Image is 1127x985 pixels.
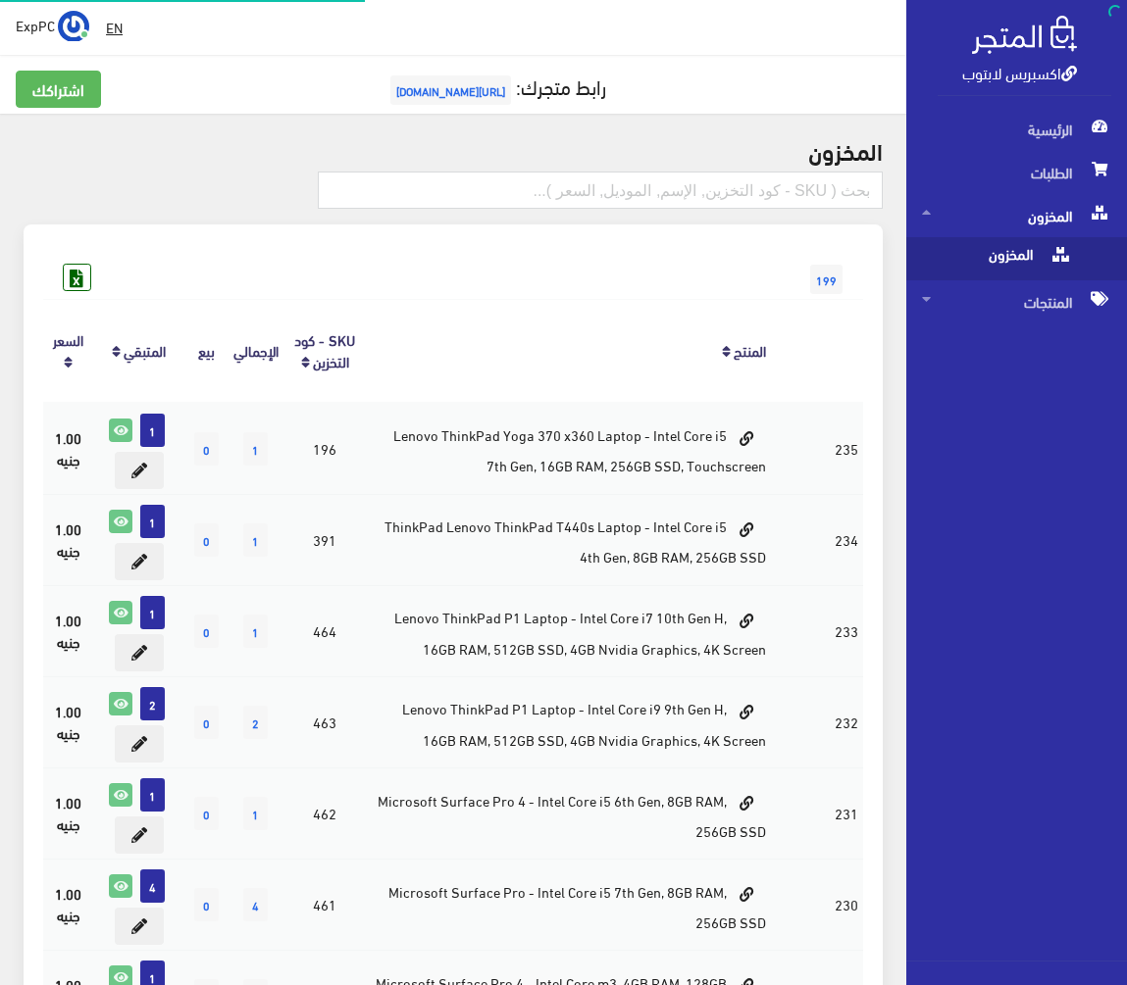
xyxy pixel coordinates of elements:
[367,494,772,585] td: ThinkPad Lenovo ThinkPad T440s Laptop - Intel Core i5 4th Gen, 8GB RAM, 256GB SSD
[283,767,367,859] td: 462
[243,706,268,739] span: 2
[140,414,165,447] span: 1
[922,280,1111,323] span: المنتجات
[830,585,863,676] td: 233
[294,325,355,374] a: SKU - كود التخزين
[390,75,511,105] span: [URL][DOMAIN_NAME]
[906,280,1127,323] a: المنتجات
[243,615,268,648] span: 1
[318,172,883,209] input: بحث ( SKU - كود التخزين, الإسم, الموديل, السعر )...
[229,299,283,402] th: اﻹجمالي
[98,10,130,45] a: EN
[922,194,1111,237] span: المخزون
[283,494,367,585] td: 391
[16,13,55,37] span: ExpPC
[194,888,219,921] span: 0
[830,767,863,859] td: 231
[830,860,863,951] td: 230
[243,888,268,921] span: 4
[972,16,1077,54] img: .
[830,494,863,585] td: 234
[734,336,766,364] a: المنتج
[194,523,219,557] span: 0
[53,325,83,353] a: السعر
[43,767,94,859] td: 1.00 جنيه
[140,687,165,720] span: 2
[283,676,367,767] td: 463
[367,585,772,676] td: Lenovo ThinkPad P1 Laptop - Intel Core i7 10th Gen H, 16GB RAM, 512GB SSD, 4GB Nvidia Graphics, 4...
[385,68,606,104] a: رابط متجرك:[URL][DOMAIN_NAME]
[367,676,772,767] td: Lenovo ThinkPad P1 Laptop - Intel Core i9 9th Gen H, 16GB RAM, 512GB SSD, 4GB Nvidia Graphics, 4K...
[140,778,165,812] span: 1
[194,432,219,466] span: 0
[194,797,219,830] span: 0
[140,596,165,629] span: 1
[810,265,843,294] span: 199
[243,432,268,466] span: 1
[243,523,268,557] span: 1
[922,237,1071,280] span: المخزون
[830,676,863,767] td: 232
[194,615,219,648] span: 0
[16,71,101,108] a: اشتراكك
[922,151,1111,194] span: الطلبات
[367,860,772,951] td: Microsoft Surface Pro - Intel Core i5 7th Gen, 8GB RAM, 256GB SSD
[906,194,1127,237] a: المخزون
[367,767,772,859] td: Microsoft Surface Pro 4 - Intel Core i5 6th Gen, 8GB RAM, 256GB SSD
[140,505,165,538] span: 1
[367,403,772,495] td: Lenovo ThinkPad Yoga 370 x360 Laptop - Intel Core i5 7th Gen, 16GB RAM, 256GB SSD, Touchscreen
[283,860,367,951] td: 461
[962,58,1077,86] a: اكسبريس لابتوب
[43,676,94,767] td: 1.00 جنيه
[16,10,89,41] a: ... ExpPC
[922,108,1111,151] span: الرئيسية
[58,11,89,42] img: ...
[43,585,94,676] td: 1.00 جنيه
[283,403,367,495] td: 196
[43,403,94,495] td: 1.00 جنيه
[184,299,229,402] th: بيع
[24,137,883,163] h2: المخزون
[43,860,94,951] td: 1.00 جنيه
[43,494,94,585] td: 1.00 جنيه
[140,869,165,903] span: 4
[906,108,1127,151] a: الرئيسية
[124,336,166,364] a: المتبقي
[194,706,219,739] span: 0
[243,797,268,830] span: 1
[283,585,367,676] td: 464
[906,151,1127,194] a: الطلبات
[830,403,863,495] td: 235
[906,237,1127,280] a: المخزون
[106,15,123,39] u: EN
